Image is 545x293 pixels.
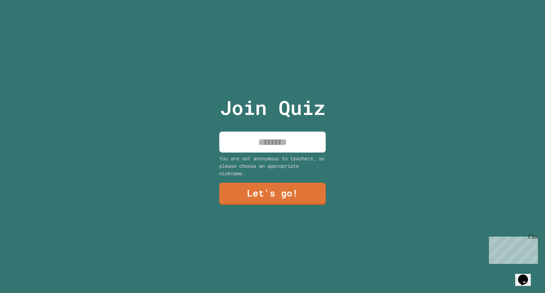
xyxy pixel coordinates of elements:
[219,183,326,205] a: Let's go!
[3,3,49,45] div: Chat with us now!Close
[219,155,326,177] div: You are not anonymous to teachers, so please choose an appropriate nickname.
[515,265,538,286] iframe: chat widget
[220,93,325,122] p: Join Quiz
[486,234,538,264] iframe: chat widget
